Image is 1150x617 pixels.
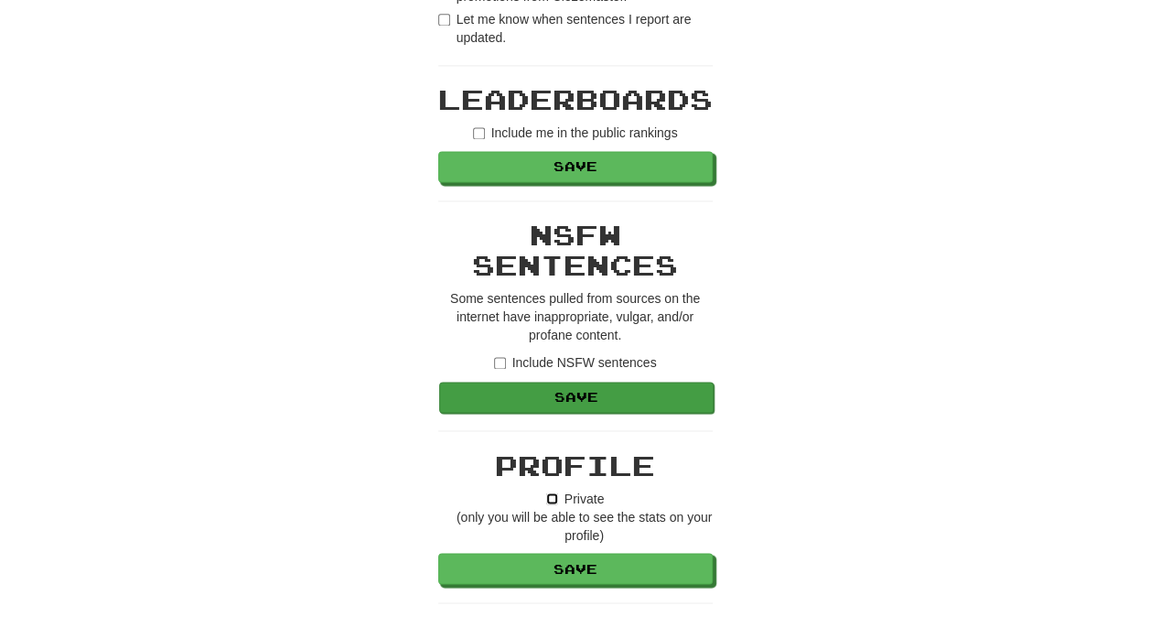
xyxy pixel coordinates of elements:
[438,84,713,114] h2: Leaderboards
[473,124,678,142] label: Include me in the public rankings
[546,493,558,504] input: Private(only you will be able to see the stats on your profile)
[438,553,713,584] button: Save
[438,289,713,344] p: Some sentences pulled from sources on the internet have inappropriate, vulgar, and/or profane con...
[438,14,450,26] input: Let me know when sentences I report are updated.
[438,449,713,480] h2: Profile
[494,357,506,369] input: Include NSFW sentences
[439,382,714,413] button: Save
[438,220,713,280] h2: NSFW Sentences
[473,127,485,139] input: Include me in the public rankings
[438,10,713,47] label: Let me know when sentences I report are updated.
[438,151,713,182] button: Save
[438,489,713,544] label: Private (only you will be able to see the stats on your profile)
[494,353,657,372] label: Include NSFW sentences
